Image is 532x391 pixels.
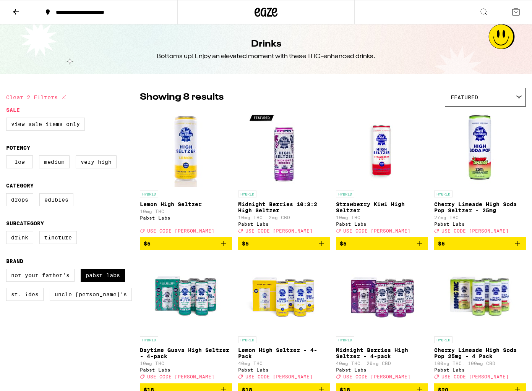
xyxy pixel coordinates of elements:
p: Lemon High Seltzer [140,201,232,207]
p: HYBRID [434,191,453,197]
span: USE CODE [PERSON_NAME] [441,228,509,233]
span: $5 [144,241,151,247]
p: 10mg THC [336,215,428,220]
a: Open page for Lemon High Seltzer from Pabst Labs [140,110,232,237]
a: Open page for Cherry Limeade High Soda Pop 25mg - 4 Pack from Pabst Labs [434,256,526,383]
legend: Category [6,183,34,189]
span: Featured [451,94,478,100]
p: Daytime Guava High Seltzer - 4-pack [140,347,232,359]
legend: Subcategory [6,220,44,226]
a: Open page for Daytime Guava High Seltzer - 4-pack from Pabst Labs [140,256,232,383]
p: Cherry Limeade High Soda Pop Seltzer - 25mg [434,201,526,213]
button: Add to bag [434,237,526,250]
span: USE CODE [PERSON_NAME] [245,228,313,233]
span: USE CODE [PERSON_NAME] [343,228,410,233]
p: HYBRID [336,191,354,197]
div: Pabst Labs [336,221,428,226]
label: St. Ides [6,288,44,301]
p: HYBRID [238,336,256,343]
button: Add to bag [238,237,330,250]
p: 10mg THC [140,209,232,214]
label: Low [6,155,33,168]
div: Pabst Labs [140,367,232,372]
img: Pabst Labs - Lemon High Seltzer - 4-Pack [246,256,322,333]
div: Pabst Labs [140,215,232,220]
legend: Potency [6,145,30,151]
p: HYBRID [238,191,256,197]
p: HYBRID [434,336,453,343]
p: 27mg THC [434,215,526,220]
p: HYBRID [140,191,158,197]
a: Open page for Cherry Limeade High Soda Pop Seltzer - 25mg from Pabst Labs [434,110,526,237]
p: HYBRID [140,336,158,343]
div: Pabst Labs [434,221,526,226]
button: Clear 2 filters [6,88,68,107]
div: Pabst Labs [336,367,428,372]
p: 10mg THC [140,361,232,366]
img: Pabst Labs - Cherry Limeade High Soda Pop Seltzer - 25mg [442,110,518,187]
img: Pabst Labs - Cherry Limeade High Soda Pop 25mg - 4 Pack [441,256,518,333]
button: Add to bag [336,237,428,250]
h1: Drinks [251,38,281,51]
legend: Sale [6,107,20,113]
button: Add to bag [140,237,232,250]
label: Drops [6,193,33,206]
p: 10mg THC: 2mg CBD [238,215,330,220]
span: USE CODE [PERSON_NAME] [245,375,313,380]
img: Pabst Labs - Midnight Berries 10:3:2 High Seltzer [246,110,322,187]
span: $5 [242,241,249,247]
div: Pabst Labs [238,221,330,226]
label: Drink [6,231,33,244]
p: Lemon High Seltzer - 4-Pack [238,347,330,359]
a: Open page for Strawberry Kiwi High Seltzer from Pabst Labs [336,110,428,237]
img: Pabst Labs - Midnight Berries High Seltzer - 4-pack [344,256,420,333]
p: Showing 8 results [140,91,224,104]
span: USE CODE [PERSON_NAME] [147,375,214,380]
p: 40mg THC [238,361,330,366]
label: Pabst Labs [81,269,125,282]
a: Open page for Midnight Berries High Seltzer - 4-pack from Pabst Labs [336,256,428,383]
div: Bottoms up! Enjoy an elevated moment with these THC-enhanced drinks. [157,52,375,61]
span: $5 [340,241,347,247]
p: HYBRID [336,336,354,343]
label: Tincture [39,231,77,244]
p: Cherry Limeade High Soda Pop 25mg - 4 Pack [434,347,526,359]
div: Pabst Labs [238,367,330,372]
img: Pabst Labs - Strawberry Kiwi High Seltzer [344,110,420,187]
p: Strawberry Kiwi High Seltzer [336,201,428,213]
span: USE CODE [PERSON_NAME] [441,375,509,380]
p: 100mg THC: 100mg CBD [434,361,526,366]
label: Uncle [PERSON_NAME]'s [50,288,132,301]
label: Medium [39,155,70,168]
label: Very High [76,155,117,168]
label: Edibles [39,193,73,206]
legend: Brand [6,258,23,264]
p: 40mg THC: 20mg CBD [336,361,428,366]
span: USE CODE [PERSON_NAME] [147,228,214,233]
div: Pabst Labs [434,367,526,372]
p: Midnight Berries 10:3:2 High Seltzer [238,201,330,213]
img: Pabst Labs - Daytime Guava High Seltzer - 4-pack [148,256,224,333]
a: Open page for Lemon High Seltzer - 4-Pack from Pabst Labs [238,256,330,383]
span: $6 [438,241,445,247]
img: Pabst Labs - Lemon High Seltzer [148,110,224,187]
a: Open page for Midnight Berries 10:3:2 High Seltzer from Pabst Labs [238,110,330,237]
label: Not Your Father's [6,269,75,282]
p: Midnight Berries High Seltzer - 4-pack [336,347,428,359]
label: View Sale Items Only [6,118,85,131]
span: USE CODE [PERSON_NAME] [343,375,410,380]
